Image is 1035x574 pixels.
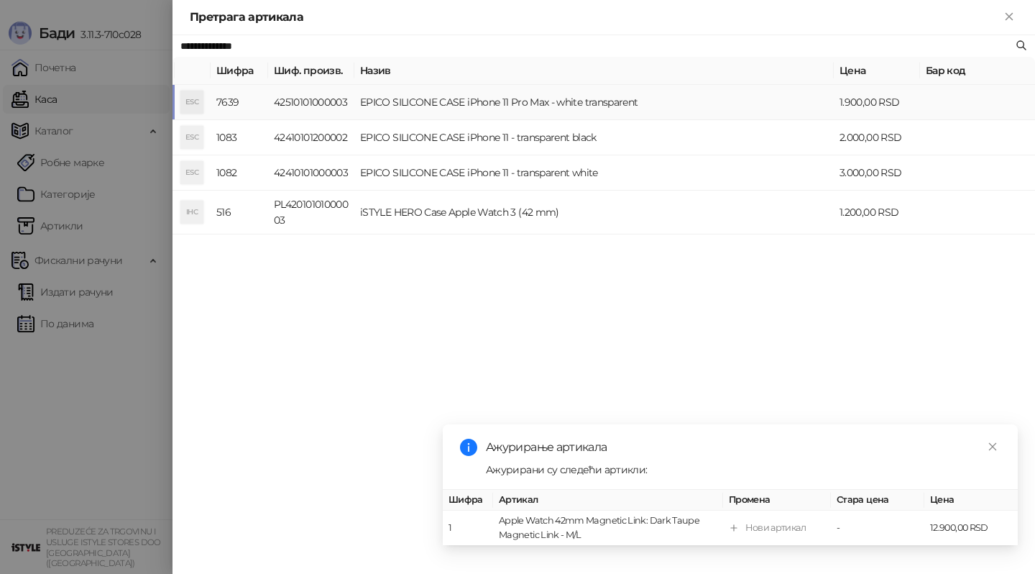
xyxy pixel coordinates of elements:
[180,126,203,149] div: ESC
[486,462,1000,478] div: Ажурирани су следећи артикли:
[354,57,834,85] th: Назив
[924,511,1018,546] td: 12.900,00 RSD
[180,161,203,184] div: ESC
[211,85,268,120] td: 7639
[486,439,1000,456] div: Ажурирање артикала
[211,191,268,234] td: 516
[190,9,1000,26] div: Претрага артикала
[834,85,920,120] td: 1.900,00 RSD
[834,57,920,85] th: Цена
[354,155,834,191] td: EPICO SILICONE CASE iPhone 11 - transparent white
[180,91,203,114] div: ESC
[354,191,834,234] td: iSTYLE HERO Case Apple Watch 3 (42 mm)
[834,191,920,234] td: 1.200,00 RSD
[268,191,354,234] td: PL42010101000003
[723,490,831,511] th: Промена
[493,490,723,511] th: Артикал
[211,155,268,191] td: 1082
[745,521,806,535] div: Нови артикал
[180,201,203,224] div: IHC
[920,57,1035,85] th: Бар код
[443,511,493,546] td: 1
[831,490,924,511] th: Стара цена
[354,120,834,155] td: EPICO SILICONE CASE iPhone 11 - transparent black
[354,85,834,120] td: EPICO SILICONE CASE iPhone 11 Pro Max - white transparent
[268,85,354,120] td: 42510101000003
[831,511,924,546] td: -
[268,155,354,191] td: 42410101000003
[460,439,477,456] span: info-circle
[1000,9,1018,26] button: Close
[268,57,354,85] th: Шиф. произв.
[834,155,920,191] td: 3.000,00 RSD
[985,439,1000,455] a: Close
[443,490,493,511] th: Шифра
[211,57,268,85] th: Шифра
[988,442,998,452] span: close
[211,120,268,155] td: 1083
[268,120,354,155] td: 42410101200002
[493,511,723,546] td: Apple Watch 42mm Magnetic Link: Dark Taupe Magnetic Link - M/L
[924,490,1018,511] th: Цена
[834,120,920,155] td: 2.000,00 RSD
